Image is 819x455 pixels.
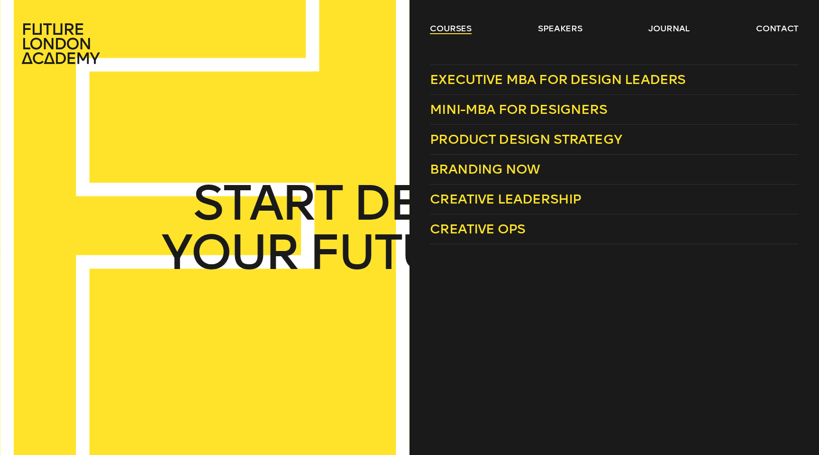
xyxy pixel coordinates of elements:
[430,214,799,244] a: Creative Ops
[756,23,799,34] a: contact
[430,191,581,207] span: Creative Leadership
[430,131,622,147] span: Product Design Strategy
[430,65,799,95] a: Executive MBA for Design Leaders
[648,23,690,34] a: journal
[430,155,799,185] a: Branding Now
[430,102,607,117] span: Mini-MBA for Designers
[430,95,799,125] a: Mini-MBA for Designers
[430,161,540,177] span: Branding Now
[430,125,799,155] a: Product Design Strategy
[430,23,472,34] a: courses
[430,185,799,214] a: Creative Leadership
[430,72,685,87] span: Executive MBA for Design Leaders
[430,221,525,237] span: Creative Ops
[538,23,582,34] a: speakers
